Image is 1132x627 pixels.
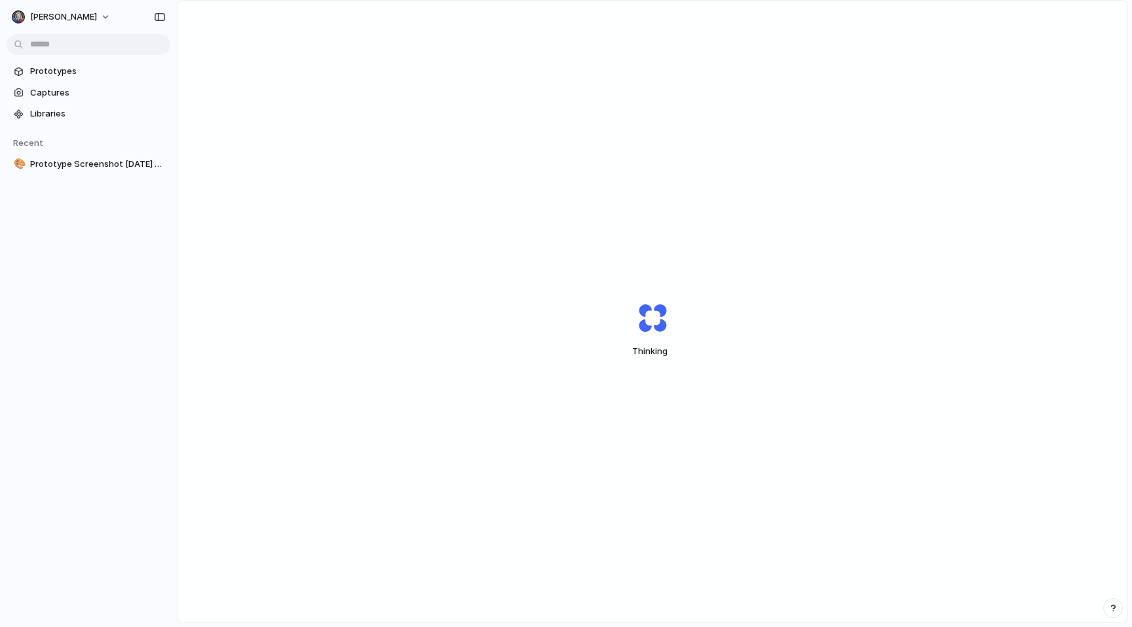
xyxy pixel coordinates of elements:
a: Libraries [7,104,170,124]
a: Prototypes [7,62,170,81]
a: Captures [7,83,170,103]
span: Thinking [607,345,698,358]
span: Prototypes [30,65,165,78]
span: [PERSON_NAME] [30,10,97,24]
span: Captures [30,86,165,99]
div: 🎨 [14,156,23,171]
span: Prototype Screenshot [DATE] 8.56.12 am.png [30,158,165,171]
span: Recent [13,137,43,148]
a: 🎨Prototype Screenshot [DATE] 8.56.12 am.png [7,154,170,174]
span: Libraries [30,107,165,120]
button: [PERSON_NAME] [7,7,117,27]
button: 🎨 [12,158,25,171]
